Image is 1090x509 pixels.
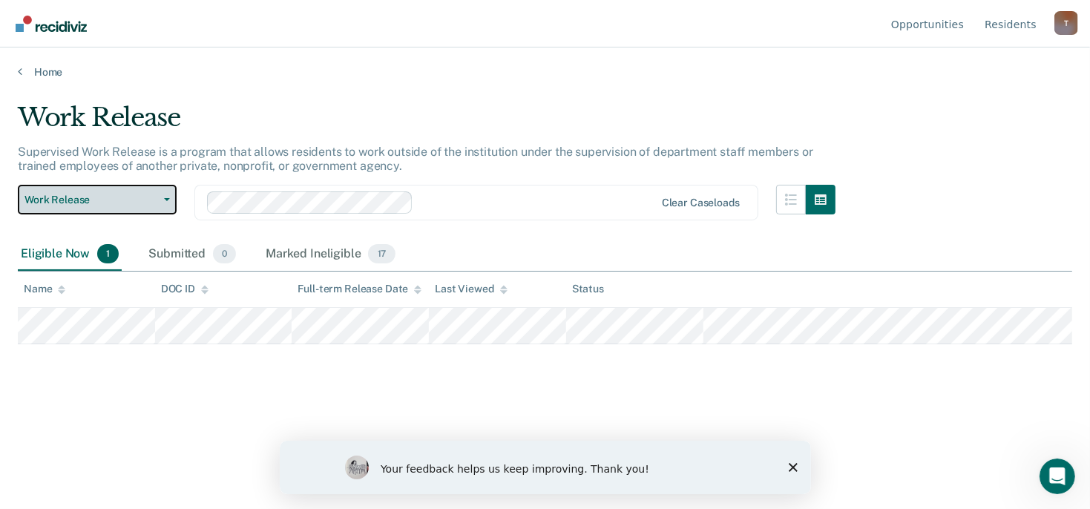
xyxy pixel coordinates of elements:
img: Recidiviz [16,16,87,32]
div: Last Viewed [435,283,507,295]
div: Submitted0 [145,238,239,271]
span: 17 [368,244,395,263]
span: 1 [97,244,119,263]
div: Full-term Release Date [298,283,421,295]
div: Work Release [18,102,835,145]
div: Marked Ineligible17 [263,238,398,271]
div: T [1054,11,1078,35]
iframe: Survey by Kim from Recidiviz [280,441,811,494]
div: Name [24,283,65,295]
button: Profile dropdown button [1054,11,1078,35]
p: Supervised Work Release is a program that allows residents to work outside of the institution und... [18,145,813,173]
span: Work Release [24,194,158,206]
div: Clear caseloads [662,197,740,209]
button: Work Release [18,185,177,214]
span: 0 [213,244,236,263]
div: DOC ID [161,283,209,295]
div: Status [572,283,604,295]
a: Home [18,65,1072,79]
div: Eligible Now1 [18,238,122,271]
iframe: Intercom live chat [1040,459,1075,494]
